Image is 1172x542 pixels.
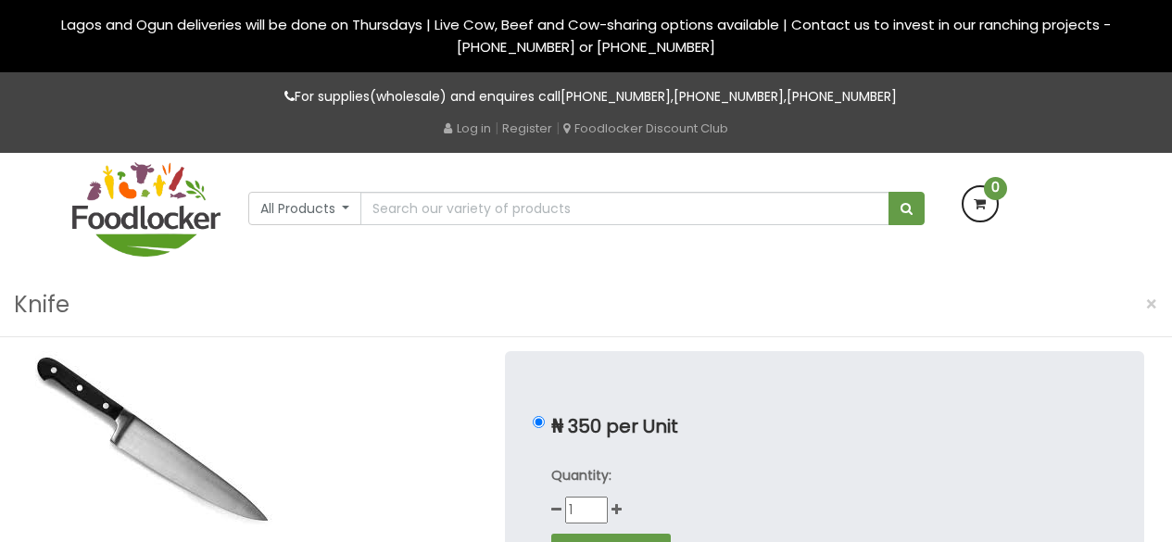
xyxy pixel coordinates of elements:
img: Knife [28,351,274,527]
button: Close [1136,285,1167,323]
a: [PHONE_NUMBER] [674,87,784,106]
h3: Knife [14,287,69,322]
a: [PHONE_NUMBER] [561,87,671,106]
button: All Products [248,192,362,225]
strong: Quantity: [551,466,611,485]
a: Foodlocker Discount Club [563,120,728,137]
span: × [1145,291,1158,318]
span: | [495,119,498,137]
span: 0 [984,177,1007,200]
input: ₦ 350 per Unit [533,416,545,428]
img: FoodLocker [72,162,221,257]
span: | [556,119,560,137]
a: Register [502,120,552,137]
a: [PHONE_NUMBER] [787,87,897,106]
a: Log in [444,120,491,137]
input: Search our variety of products [360,192,888,225]
p: For supplies(wholesale) and enquires call , , [72,86,1101,107]
p: ₦ 350 per Unit [551,416,1098,437]
span: Lagos and Ogun deliveries will be done on Thursdays | Live Cow, Beef and Cow-sharing options avai... [61,15,1111,57]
